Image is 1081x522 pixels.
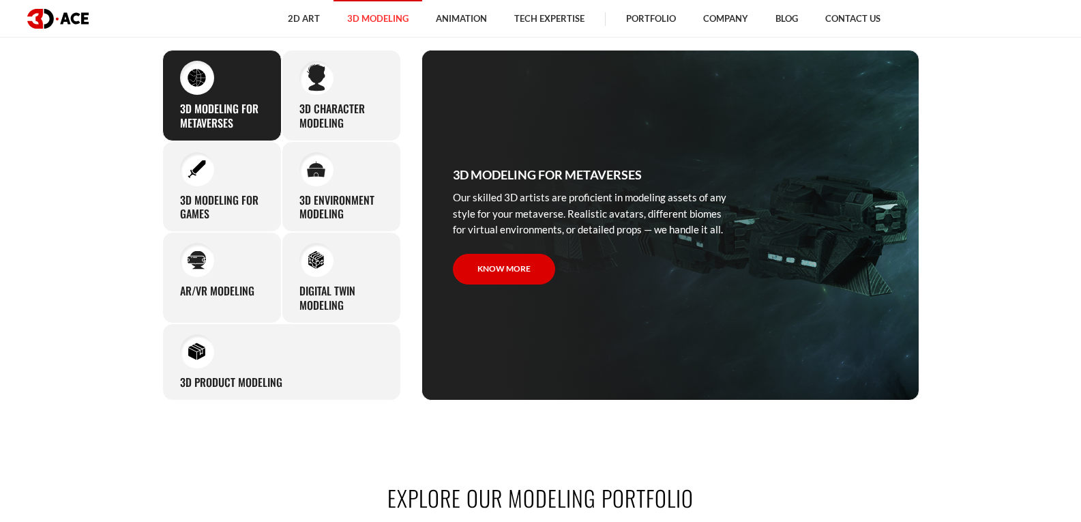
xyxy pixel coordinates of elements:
[307,64,325,92] img: 3D character modeling
[188,68,206,87] img: 3D Modeling for Metaverses
[162,482,919,513] h2: Explore our modeling portfolio
[307,251,325,270] img: Digital Twin modeling
[188,251,206,270] img: AR/VR modeling
[27,9,89,29] img: logo dark
[180,102,264,130] h3: 3D Modeling for Metaverses
[180,375,282,390] h3: 3D Product Modeling
[299,193,383,222] h3: 3D environment modeling
[180,284,254,298] h3: AR/VR modeling
[453,190,732,237] p: Our skilled 3D artists are proficient in modeling assets of any style for your metaverse. Realist...
[299,102,383,130] h3: 3D character modeling
[299,284,383,313] h3: Digital Twin modeling
[188,342,206,360] img: 3D Product Modeling
[188,160,206,178] img: 3D modeling for games
[307,161,325,177] img: 3D environment modeling
[453,165,642,184] h3: 3D Modeling for Metaverses
[453,254,555,285] a: Know more
[180,193,264,222] h3: 3D modeling for games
